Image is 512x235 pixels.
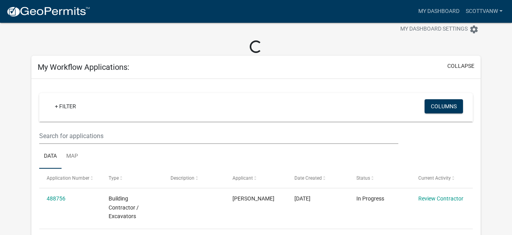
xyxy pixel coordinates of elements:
[415,4,463,19] a: My Dashboard
[39,169,101,188] datatable-header-cell: Application Number
[294,175,322,181] span: Date Created
[410,169,472,188] datatable-header-cell: Current Activity
[39,144,62,169] a: Data
[49,99,82,113] a: + Filter
[394,22,485,37] button: My Dashboard Settingssettings
[400,25,468,34] span: My Dashboard Settings
[171,175,194,181] span: Description
[39,128,398,144] input: Search for applications
[232,195,274,202] span: Scott VanWatermulen
[294,195,310,202] span: 10/06/2025
[62,144,83,169] a: Map
[349,169,411,188] datatable-header-cell: Status
[232,175,253,181] span: Applicant
[469,25,479,34] i: settings
[287,169,349,188] datatable-header-cell: Date Created
[163,169,225,188] datatable-header-cell: Description
[38,62,129,72] h5: My Workflow Applications:
[109,195,139,220] span: Building Contractor / Excavators
[101,169,163,188] datatable-header-cell: Type
[356,175,370,181] span: Status
[225,169,287,188] datatable-header-cell: Applicant
[418,195,463,202] a: Review Contractor
[463,4,506,19] a: scottvanw
[418,175,451,181] span: Current Activity
[447,62,474,70] button: collapse
[47,175,89,181] span: Application Number
[109,175,119,181] span: Type
[356,195,384,202] span: In Progress
[425,99,463,113] button: Columns
[47,195,65,202] a: 488756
